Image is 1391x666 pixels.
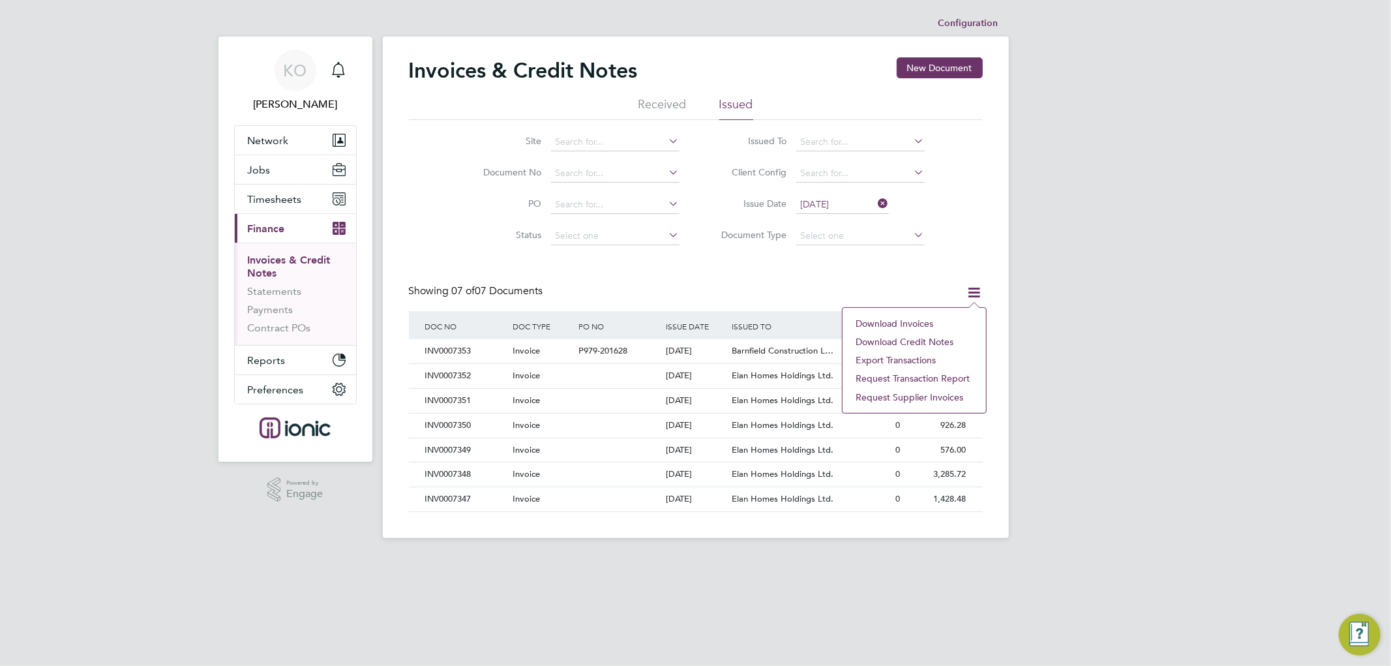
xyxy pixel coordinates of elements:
[248,285,302,297] a: Statements
[422,438,509,462] div: INV0007349
[267,477,323,502] a: Powered byEngage
[551,164,680,183] input: Search for...
[422,462,509,487] div: INV0007348
[712,166,787,178] label: Client Config
[849,351,980,369] li: Export transactions
[513,395,540,406] span: Invoice
[234,97,357,112] span: Kirsty Owen
[551,196,680,214] input: Search for...
[796,196,889,214] input: Select one
[513,493,540,504] span: Invoice
[467,229,542,241] label: Status
[712,135,787,147] label: Issued To
[235,214,356,243] button: Finance
[732,444,833,455] span: Elan Homes Holdings Ltd.
[284,62,307,79] span: KO
[796,227,925,245] input: Select one
[235,155,356,184] button: Jobs
[849,388,980,406] li: Request supplier invoices
[248,354,286,367] span: Reports
[938,10,998,37] li: Configuration
[513,370,540,381] span: Invoice
[248,134,289,147] span: Network
[467,198,542,209] label: PO
[235,185,356,213] button: Timesheets
[235,243,356,345] div: Finance
[422,364,509,388] div: INV0007352
[849,369,980,387] li: Request transaction report
[409,57,638,83] h2: Invoices & Credit Notes
[452,284,475,297] span: 07 of
[732,419,833,431] span: Elan Homes Holdings Ltd.
[409,284,546,298] div: Showing
[235,375,356,404] button: Preferences
[849,333,980,351] li: Download credit notes
[467,166,542,178] label: Document No
[422,389,509,413] div: INV0007351
[422,339,509,363] div: INV0007353
[663,487,728,511] div: [DATE]
[904,487,970,511] div: 1,428.48
[904,438,970,462] div: 576.00
[578,345,627,356] span: P979-201628
[897,57,983,78] button: New Document
[663,389,728,413] div: [DATE]
[513,419,540,431] span: Invoice
[712,229,787,241] label: Document Type
[452,284,543,297] span: 07 Documents
[235,126,356,155] button: Network
[796,164,925,183] input: Search for...
[422,414,509,438] div: INV0007350
[248,322,311,334] a: Contract POs
[663,462,728,487] div: [DATE]
[467,135,542,147] label: Site
[248,193,302,205] span: Timesheets
[896,419,901,431] span: 0
[218,37,372,462] nav: Main navigation
[663,311,728,341] div: ISSUE DATE
[896,444,901,455] span: 0
[663,414,728,438] div: [DATE]
[234,417,357,438] a: Go to home page
[849,314,980,333] li: Download invoices
[732,395,833,406] span: Elan Homes Holdings Ltd.
[732,345,833,356] span: Barnfield Construction L…
[719,97,753,120] li: Issued
[513,444,540,455] span: Invoice
[838,311,904,341] div: AGE (DAYS)
[286,477,323,489] span: Powered by
[663,364,728,388] div: [DATE]
[732,468,833,479] span: Elan Homes Holdings Ltd.
[712,198,787,209] label: Issue Date
[235,346,356,374] button: Reports
[248,164,271,176] span: Jobs
[575,311,663,341] div: PO NO
[248,222,285,235] span: Finance
[896,493,901,504] span: 0
[896,468,901,479] span: 0
[513,345,540,356] span: Invoice
[904,462,970,487] div: 3,285.72
[422,487,509,511] div: INV0007347
[551,133,680,151] input: Search for...
[663,438,728,462] div: [DATE]
[796,133,925,151] input: Search for...
[260,417,330,438] img: ionic-logo-retina.png
[728,311,838,341] div: ISSUED TO
[248,384,304,396] span: Preferences
[904,414,970,438] div: 926.28
[732,493,833,504] span: Elan Homes Holdings Ltd.
[248,303,293,316] a: Payments
[286,489,323,500] span: Engage
[638,97,687,120] li: Received
[509,311,575,341] div: DOC TYPE
[732,370,833,381] span: Elan Homes Holdings Ltd.
[422,311,509,341] div: DOC NO
[663,339,728,363] div: [DATE]
[1339,614,1381,656] button: Engage Resource Center
[513,468,540,479] span: Invoice
[551,227,680,245] input: Select one
[234,50,357,112] a: KO[PERSON_NAME]
[248,254,331,279] a: Invoices & Credit Notes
